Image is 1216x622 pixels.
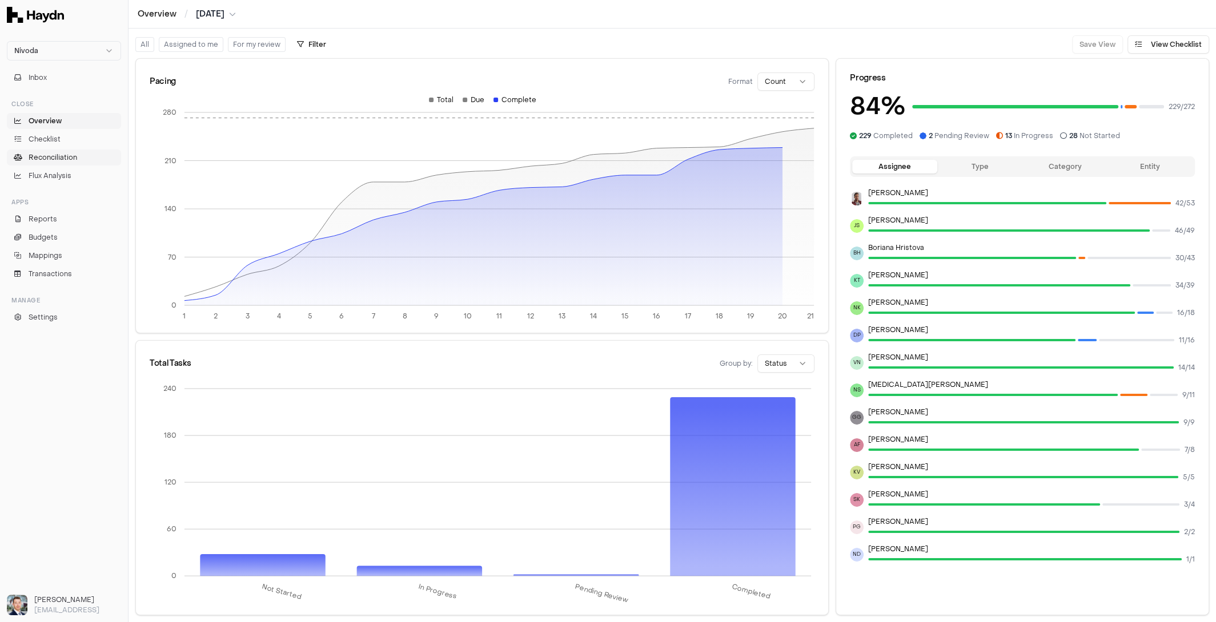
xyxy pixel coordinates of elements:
button: Nivoda [7,41,121,60]
tspan: 3 [246,312,250,321]
span: 46 / 49 [1175,226,1195,235]
span: 3 / 4 [1184,500,1195,509]
p: [EMAIL_ADDRESS] [34,605,121,615]
p: [PERSON_NAME] [868,517,1195,526]
span: Pending Review [929,131,989,140]
a: Overview [138,9,176,20]
a: Budgets [7,229,121,245]
span: [DATE] [196,9,224,20]
tspan: 4 [277,312,281,321]
p: [MEDICAL_DATA][PERSON_NAME] [868,380,1195,389]
a: Reports [7,211,121,227]
span: 9 / 11 [1182,390,1195,399]
button: Assignee [852,160,937,173]
tspan: 0 [171,571,176,580]
img: JP Smit [850,192,864,205]
span: Reports [29,214,57,224]
tspan: 5 [308,312,312,321]
p: [PERSON_NAME] [868,325,1195,334]
tspan: 60 [167,524,176,534]
tspan: 15 [621,312,629,321]
span: 9 / 9 [1183,418,1195,427]
button: Assigned to me [159,37,223,52]
tspan: 10 [464,312,472,321]
p: Boriana Hristova [868,243,1195,252]
button: View Checklist [1127,35,1209,54]
a: Transactions [7,266,121,282]
tspan: 120 [164,478,176,487]
h3: 84 % [850,88,905,124]
span: AF [850,438,864,452]
span: KT [850,274,864,288]
span: NS [850,383,864,397]
img: Ole Heine [7,595,27,615]
button: Entity [1107,160,1193,173]
p: [PERSON_NAME] [868,435,1195,444]
span: 14 / 14 [1178,363,1195,372]
span: 30 / 43 [1175,253,1195,262]
span: Format [728,77,753,86]
p: [PERSON_NAME] [868,407,1195,417]
span: Group by: [720,359,753,368]
div: Manage [7,291,121,309]
span: Reconciliation [29,152,77,163]
span: Checklist [29,134,61,144]
button: Category [1022,160,1107,173]
tspan: 19 [747,312,755,321]
span: 7 / 8 [1185,445,1195,454]
tspan: 210 [164,156,176,165]
tspan: 280 [163,108,176,117]
tspan: 14 [590,312,597,321]
tspan: 70 [168,253,176,262]
span: Inbox [29,72,47,83]
span: 229 / 272 [1169,102,1195,111]
span: GG [850,411,864,425]
div: Close [7,95,121,113]
button: Type [937,160,1022,173]
tspan: 0 [171,301,176,310]
span: BH [850,247,864,260]
span: Mappings [29,251,62,261]
tspan: 8 [403,312,407,321]
div: Total [429,95,454,104]
span: VN [850,356,864,370]
tspan: Pending Review [574,582,629,605]
span: SK [850,493,864,507]
button: Inbox [7,70,121,86]
tspan: 11 [496,312,502,321]
span: Overview [29,116,62,126]
span: Settings [29,312,58,322]
tspan: 7 [372,312,375,321]
a: Overview [7,113,121,129]
span: 2 / 2 [1184,527,1195,536]
span: Completed [859,131,913,140]
span: JS [850,219,864,233]
tspan: Completed [731,582,772,601]
tspan: 16 [653,312,660,321]
div: Progress [850,72,1195,84]
tspan: 20 [778,312,787,321]
span: 11 / 16 [1179,336,1195,345]
img: Haydn Logo [7,7,64,23]
tspan: In Progress [418,582,458,601]
tspan: 2 [214,312,218,321]
span: Nivoda [14,46,38,55]
tspan: 13 [559,312,565,321]
p: [PERSON_NAME] [868,298,1195,307]
p: [PERSON_NAME] [868,353,1195,362]
span: NK [850,301,864,315]
span: Budgets [29,232,58,243]
div: Apps [7,193,121,211]
tspan: 1 [183,312,186,321]
tspan: 17 [685,312,691,321]
span: DP [850,329,864,342]
span: 5 / 5 [1183,472,1195,482]
span: 34 / 39 [1175,281,1195,290]
button: For my review [228,37,286,52]
span: Filter [308,40,326,49]
div: Total Tasks [150,358,191,369]
tspan: 6 [339,312,344,321]
p: [PERSON_NAME] [868,490,1195,499]
tspan: 180 [164,431,176,440]
a: Mappings [7,248,121,264]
